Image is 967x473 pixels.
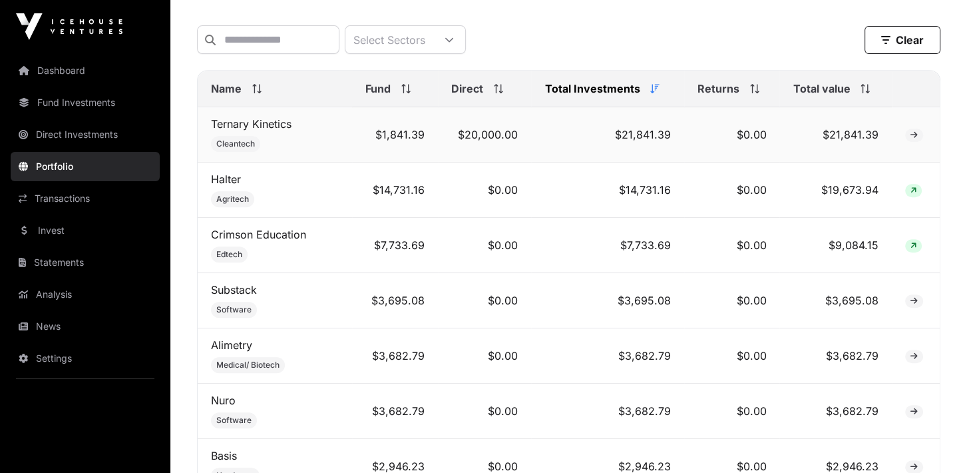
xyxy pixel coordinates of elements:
[211,117,291,131] a: Ternary Kinetics
[779,328,891,384] td: $3,682.79
[11,216,160,245] a: Invest
[211,449,237,462] a: Basis
[779,163,891,218] td: $19,673.94
[216,194,249,205] span: Agritech
[531,107,684,163] td: $21,841.39
[216,139,255,149] span: Cleantech
[438,218,531,273] td: $0.00
[216,249,242,260] span: Edtech
[438,384,531,439] td: $0.00
[11,152,160,181] a: Portfolio
[352,107,438,163] td: $1,841.39
[684,107,779,163] td: $0.00
[684,218,779,273] td: $0.00
[352,384,438,439] td: $3,682.79
[211,173,241,186] a: Halter
[697,81,739,97] span: Returns
[531,328,684,384] td: $3,682.79
[216,304,252,315] span: Software
[211,228,306,241] a: Crimson Education
[531,273,684,328] td: $3,695.08
[544,81,640,97] span: Total Investments
[211,338,252,352] a: Alimetry
[211,394,236,407] a: Nuro
[11,312,160,341] a: News
[779,384,891,439] td: $3,682.79
[352,163,438,218] td: $14,731.16
[11,56,160,85] a: Dashboard
[438,273,531,328] td: $0.00
[216,415,252,426] span: Software
[531,163,684,218] td: $14,731.16
[684,163,779,218] td: $0.00
[684,328,779,384] td: $0.00
[531,218,684,273] td: $7,733.69
[365,81,391,97] span: Fund
[11,88,160,117] a: Fund Investments
[438,107,531,163] td: $20,000.00
[684,384,779,439] td: $0.00
[684,273,779,328] td: $0.00
[438,163,531,218] td: $0.00
[211,283,257,296] a: Substack
[11,280,160,309] a: Analysis
[865,26,940,54] button: Clear
[438,328,531,384] td: $0.00
[11,248,160,277] a: Statements
[900,409,967,473] iframe: Chat Widget
[216,360,280,370] span: Medical/ Biotech
[352,328,438,384] td: $3,682.79
[779,273,891,328] td: $3,695.08
[352,273,438,328] td: $3,695.08
[779,107,891,163] td: $21,841.39
[451,81,483,97] span: Direct
[11,184,160,213] a: Transactions
[345,26,433,53] div: Select Sectors
[11,344,160,373] a: Settings
[352,218,438,273] td: $7,733.69
[16,13,122,40] img: Icehouse Ventures Logo
[531,384,684,439] td: $3,682.79
[11,120,160,149] a: Direct Investments
[793,81,850,97] span: Total value
[211,81,242,97] span: Name
[779,218,891,273] td: $9,084.15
